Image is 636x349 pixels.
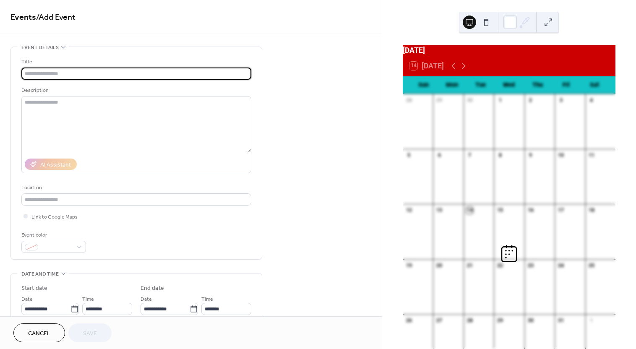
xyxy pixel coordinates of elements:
div: 7 [466,152,473,159]
div: Description [21,86,250,95]
button: Cancel [13,323,65,342]
div: Location [21,183,250,192]
div: Mon [438,76,467,94]
div: Fri [552,76,580,94]
span: Date and time [21,270,59,279]
div: 16 [527,207,534,214]
span: Date [141,295,152,304]
span: Cancel [28,329,50,338]
div: 25 [588,262,595,269]
div: 1 [497,96,504,104]
div: 14 [466,207,473,214]
div: 1 [588,317,595,324]
div: 29 [436,96,443,104]
div: 31 [558,317,565,324]
div: 27 [436,317,443,324]
div: [DATE] [403,45,615,56]
div: 28 [466,317,473,324]
div: 6 [436,152,443,159]
div: 8 [497,152,504,159]
span: Event details [21,43,59,52]
div: 10 [558,152,565,159]
div: 15 [497,207,504,214]
div: 13 [436,207,443,214]
div: 24 [558,262,565,269]
div: End date [141,284,164,293]
div: 19 [405,262,412,269]
div: Start date [21,284,47,293]
a: Events [10,9,36,26]
div: Tue [466,76,495,94]
div: 21 [466,262,473,269]
div: Event color [21,231,84,240]
div: Sun [409,76,438,94]
span: Link to Google Maps [31,213,78,221]
div: Title [21,57,250,66]
div: 28 [405,96,412,104]
span: Time [201,295,213,304]
div: Wed [495,76,523,94]
div: 9 [527,152,534,159]
div: 29 [497,317,504,324]
div: 22 [497,262,504,269]
div: 11 [588,152,595,159]
span: / Add Event [36,9,76,26]
span: Date [21,295,33,304]
div: Sat [580,76,609,94]
span: Time [82,295,94,304]
div: 17 [558,207,565,214]
div: 4 [588,96,595,104]
div: 12 [405,207,412,214]
div: 20 [436,262,443,269]
div: 2 [527,96,534,104]
div: 26 [405,317,412,324]
div: Thu [523,76,552,94]
div: 3 [558,96,565,104]
div: 23 [527,262,534,269]
div: 18 [588,207,595,214]
div: 30 [527,317,534,324]
div: 30 [466,96,473,104]
div: 5 [405,152,412,159]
